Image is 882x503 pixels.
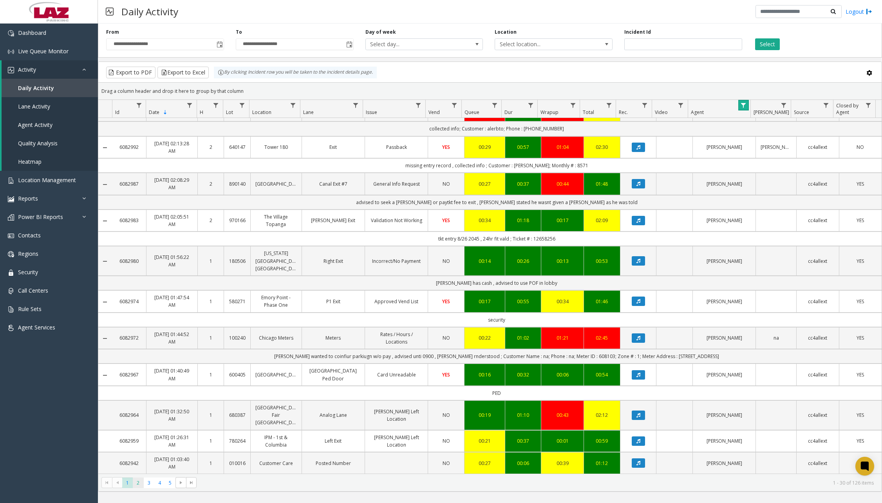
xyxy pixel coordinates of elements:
a: Collapse Details [98,299,112,305]
a: YES [844,437,877,445]
a: 6082987 [117,180,141,188]
span: YES [442,371,450,378]
a: 1 [202,411,219,419]
button: Export to Excel [157,67,209,78]
a: Incorrect/No Payment [370,257,423,265]
td: [PERSON_NAME] wanted to coinfiur parkiugn w/o pay , advised unti 0900 , [PERSON_NAME] rnderstood ... [112,349,882,364]
div: 00:37 [510,180,537,188]
a: YES [433,217,459,224]
a: 00:06 [510,460,537,467]
span: Lane Activity [18,103,50,110]
span: NO [443,438,450,444]
div: 01:02 [510,334,537,342]
a: NO [433,411,459,419]
a: 01:48 [589,180,615,188]
a: 1 [202,334,219,342]
div: 01:46 [589,298,615,305]
a: 780264 [229,437,246,445]
a: [PERSON_NAME] [698,411,751,419]
div: 00:54 [589,371,615,378]
a: [PERSON_NAME] [698,180,751,188]
span: Live Queue Monitor [18,47,69,55]
a: [DATE] 01:47:54 AM [151,294,193,309]
td: tkt entry 8/26 2045 , 24hr fit vald ; Ticket # : 12658256 [112,232,882,246]
a: 6082964 [117,411,141,419]
a: Logout [846,7,872,16]
img: 'icon' [8,49,14,55]
a: [DATE] 01:26:31 AM [151,434,193,449]
a: Rates / Hours / Locations [370,331,423,346]
a: 00:22 [469,334,500,342]
a: 00:43 [546,411,579,419]
a: [DATE] 01:56:22 AM [151,253,193,268]
a: [DATE] 01:44:52 AM [151,331,193,346]
span: Power BI Reports [18,213,63,221]
a: 00:37 [510,437,537,445]
a: cc4allext [801,143,834,151]
a: NO [844,460,877,467]
div: 00:06 [546,371,579,378]
a: Queue Filter Menu [489,100,500,110]
a: 00:59 [589,437,615,445]
a: 1 [202,257,219,265]
a: Issue Filter Menu [413,100,424,110]
a: 1 [202,437,219,445]
a: [DATE] 02:05:51 AM [151,213,193,228]
a: 6082974 [117,298,141,305]
div: 00:21 [469,437,500,445]
img: pageIcon [106,2,114,21]
img: 'icon' [8,177,14,184]
a: cc4allext [801,437,834,445]
a: 2 [202,143,219,151]
div: 01:10 [510,411,537,419]
a: Customer Care [255,460,297,467]
span: Rule Sets [18,305,42,313]
a: 00:14 [469,257,500,265]
span: Toggle popup [215,39,224,50]
img: 'icon' [8,325,14,331]
a: 00:29 [469,143,500,151]
span: Security [18,268,38,276]
span: YES [857,258,864,264]
div: 00:26 [510,257,537,265]
td: advised to seek a [PERSON_NAME] or paytkt fee to exit , [PERSON_NAME] stated he wasnt given a [PE... [112,195,882,210]
a: [PERSON_NAME] Left Location [370,434,423,449]
a: [PERSON_NAME] Left Location [370,408,423,423]
a: 6082967 [117,371,141,378]
a: 00:57 [510,143,537,151]
a: [GEOGRAPHIC_DATA] [255,180,297,188]
button: Select [755,38,780,50]
a: 02:12 [589,411,615,419]
a: [PERSON_NAME] [698,217,751,224]
a: 6082972 [117,334,141,342]
a: [GEOGRAPHIC_DATA] Ped Door [307,367,360,382]
span: YES [857,217,864,224]
span: Heatmap [18,158,42,165]
a: Lane Activity [2,97,98,116]
a: cc4allext [801,257,834,265]
a: cc4allext [801,334,834,342]
a: [PERSON_NAME] [698,257,751,265]
a: 01:12 [589,460,615,467]
a: 00:19 [469,411,500,419]
a: 00:13 [546,257,579,265]
a: Daily Activity [2,79,98,97]
a: [PERSON_NAME] [761,143,792,151]
span: Contacts [18,232,41,239]
a: YES [433,371,459,378]
a: NO [844,143,877,151]
span: Call Centers [18,287,48,294]
label: From [106,29,119,36]
a: cc4allext [801,298,834,305]
a: 00:55 [510,298,537,305]
a: na [761,334,792,342]
a: Parker Filter Menu [778,100,789,110]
